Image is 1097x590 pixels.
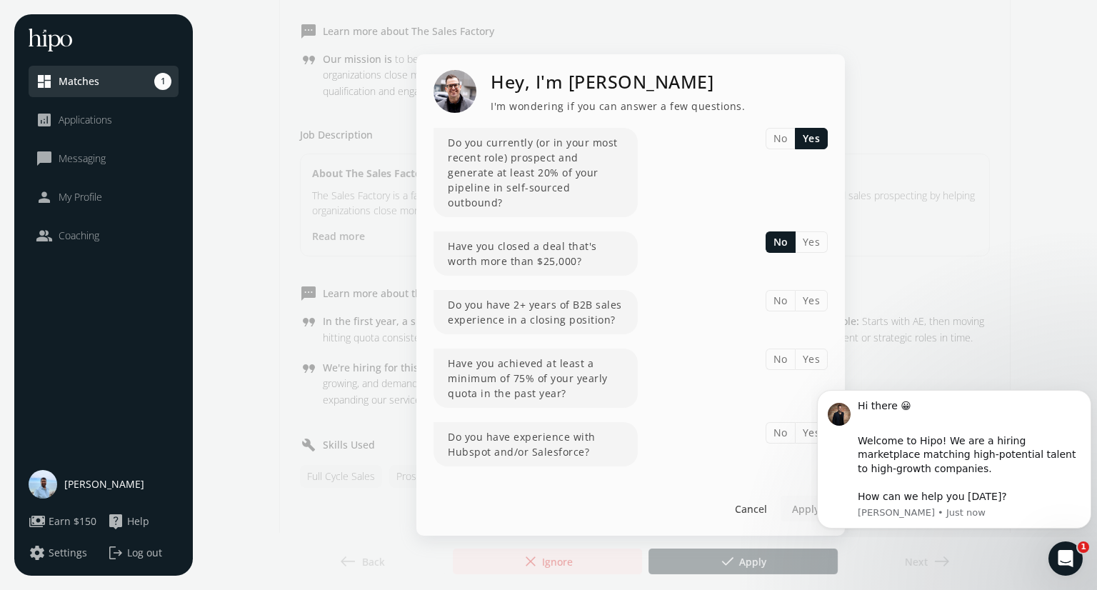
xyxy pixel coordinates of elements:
[107,513,124,530] span: live_help
[735,501,767,516] span: Cancel
[29,544,87,561] button: settingsSettings
[795,128,828,149] button: Yes
[36,73,171,90] a: dashboardMatches1
[59,190,102,204] span: My Profile
[107,513,149,530] button: live_helpHelp
[29,513,46,530] span: payments
[29,544,100,561] a: settingsSettings
[127,546,162,560] span: Log out
[29,470,57,499] img: user-photo
[36,111,171,129] a: analyticsApplications
[434,422,638,466] div: Do you have experience with Hubspot and/or Salesforce?
[795,349,828,370] button: Yes
[796,231,828,253] button: Yes
[127,514,149,529] span: Help
[154,73,171,90] span: 1
[49,514,96,529] span: Earn $150
[107,544,179,561] button: logoutLog out
[1078,541,1089,553] span: 1
[36,150,53,167] span: chat_bubble_outline
[795,422,828,444] button: Yes
[64,477,144,491] span: [PERSON_NAME]
[766,128,795,149] button: No
[36,227,53,244] span: people
[766,422,795,444] button: No
[766,290,795,311] button: No
[36,227,171,244] a: peopleCoaching
[766,231,796,253] button: No
[29,29,72,51] img: hh-logo-white
[59,74,99,89] span: Matches
[434,128,638,217] div: Do you currently (or in your most recent role) prospect and generate at least 20% of your pipelin...
[107,544,124,561] span: logout
[1048,541,1083,576] iframe: Intercom live chat
[36,73,53,90] span: dashboard
[36,189,53,206] span: person
[766,349,795,370] button: No
[795,290,828,311] button: Yes
[434,349,638,408] div: Have you achieved at least a minimum of 75% of your yearly quota in the past year?
[59,151,106,166] span: Messaging
[29,544,46,561] span: settings
[107,513,179,530] a: live_helpHelp
[491,99,828,114] p: I'm wondering if you can answer a few questions.
[49,546,87,560] span: Settings
[811,377,1097,537] iframe: Intercom notifications message
[36,189,171,206] a: personMy Profile
[59,229,99,243] span: Coaching
[434,290,638,334] div: Do you have 2+ years of B2B sales experience in a closing position?
[728,496,773,521] button: Cancel
[434,70,476,113] img: recruiter-photo
[29,513,96,530] button: paymentsEarn $150
[434,231,638,276] div: Have you closed a deal that's worth more than $25,000?
[29,513,100,530] a: paymentsEarn $150
[36,150,171,167] a: chat_bubble_outlineMessaging
[491,69,828,96] h1: Hey, I'm [PERSON_NAME]
[59,113,112,127] span: Applications
[36,111,53,129] span: analytics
